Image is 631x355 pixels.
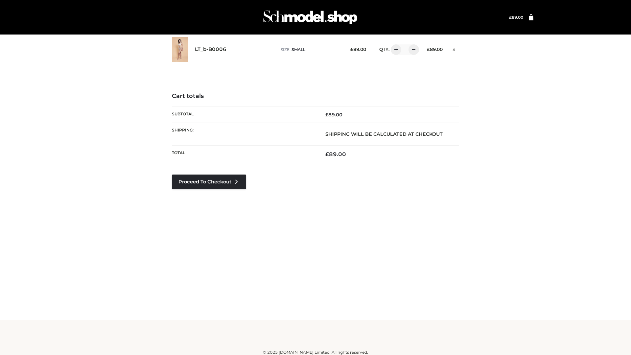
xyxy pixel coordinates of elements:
[509,15,523,20] a: £89.00
[172,106,315,123] th: Subtotal
[350,47,353,52] span: £
[509,15,523,20] bdi: 89.00
[172,93,459,100] h4: Cart totals
[261,4,360,30] img: Schmodel Admin 964
[427,47,443,52] bdi: 89.00
[350,47,366,52] bdi: 89.00
[427,47,430,52] span: £
[325,131,443,137] strong: Shipping will be calculated at checkout
[172,175,246,189] a: Proceed to Checkout
[292,47,305,52] span: SMALL
[172,123,315,145] th: Shipping:
[449,44,459,53] a: Remove this item
[172,146,315,163] th: Total
[195,46,226,53] a: LT_b-B0006
[373,44,417,55] div: QTY:
[172,37,188,62] img: LT_b-B0006 - SMALL
[325,112,342,118] bdi: 89.00
[281,47,340,53] p: size :
[325,151,346,157] bdi: 89.00
[509,15,512,20] span: £
[325,112,328,118] span: £
[325,151,329,157] span: £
